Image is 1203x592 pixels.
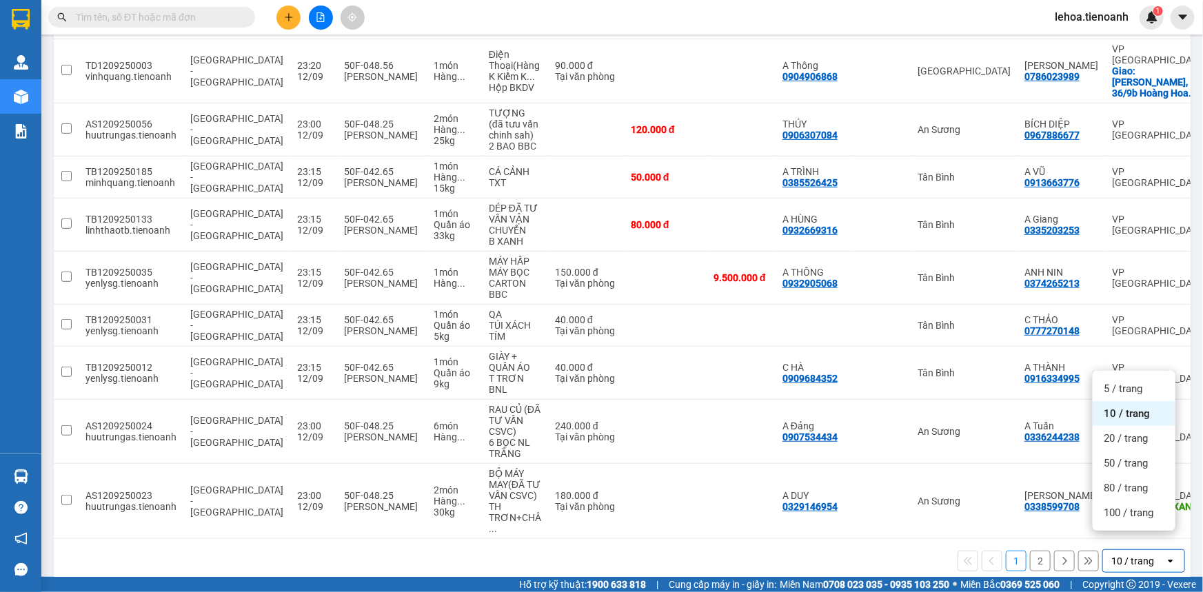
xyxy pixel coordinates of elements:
div: [PERSON_NAME] [344,71,420,82]
div: 120.000 đ [631,124,700,135]
div: 50F-048.56 [344,60,420,71]
div: ANH NIN [1024,267,1098,278]
div: AS1209250056 [85,119,176,130]
img: logo-vxr [12,9,30,30]
span: ... [457,496,465,507]
div: Hàng thông thường [434,496,475,507]
div: 50F-042.65 [344,267,420,278]
div: TB1209250031 [85,314,176,325]
div: Tại văn phòng [555,325,617,336]
span: ⚪️ [953,582,957,587]
button: aim [341,6,365,30]
div: [PERSON_NAME] [344,325,420,336]
span: [GEOGRAPHIC_DATA] - [GEOGRAPHIC_DATA] [190,309,283,342]
div: Tân Bình [918,272,1011,283]
div: 23:00 [297,490,330,501]
div: Hàng thông thường [434,278,475,289]
div: Tại văn phòng [555,71,617,82]
div: [PERSON_NAME] [344,431,420,442]
div: Hàng thông thường [434,124,475,135]
div: 0786023989 [1024,71,1080,82]
div: TƯỢNG (đã tưu vấn chinh sah) [489,108,541,141]
span: message [14,563,28,576]
div: Tân Bình [918,172,1011,183]
span: Miền Nam [780,577,949,592]
div: A Giang [1024,214,1098,225]
div: 12/09 [297,325,330,336]
div: 1 món [434,267,475,278]
img: icon-new-feature [1146,11,1158,23]
div: 12/09 [297,130,330,141]
span: ... [457,71,465,82]
div: 50.000 đ [631,172,700,183]
div: 12/09 [297,177,330,188]
div: Minh Anh [1024,60,1098,71]
span: ... [457,172,465,183]
div: A HÙNG [782,214,845,225]
div: 0338599708 [1024,501,1080,512]
div: Hộp BKDV [489,82,541,93]
div: 23:15 [297,267,330,278]
ul: Menu [1093,371,1175,531]
div: 1 món [434,60,475,71]
div: 23:20 [297,60,330,71]
div: 9 kg [434,378,475,389]
div: 50F-048.25 [344,420,420,431]
span: caret-down [1177,11,1189,23]
div: GIÀY + QUẦN ÁO [489,351,541,373]
span: 5 / trang [1104,382,1142,396]
span: ... [457,431,465,442]
div: huutrungas.tienoanh [85,501,176,512]
div: Quần áo [434,367,475,378]
div: TB1209250133 [85,214,176,225]
div: C THẢO [1024,314,1098,325]
div: 2 BAO BBC [489,141,541,152]
span: ... [527,71,535,82]
div: [PERSON_NAME] [344,278,420,289]
div: TXT [489,177,541,188]
span: [GEOGRAPHIC_DATA] - [GEOGRAPHIC_DATA] [190,113,283,146]
svg: open [1165,555,1176,567]
div: 90.000 đ [555,60,617,71]
div: TB1209250012 [85,362,176,373]
div: A VŨ [1024,166,1098,177]
div: TÚI XÁCH TÍM [489,320,541,342]
span: [GEOGRAPHIC_DATA] - [GEOGRAPHIC_DATA] [190,208,283,241]
div: [GEOGRAPHIC_DATA] [918,65,1011,76]
div: Tân Bình [918,367,1011,378]
span: 10 / trang [1104,407,1150,420]
button: plus [276,6,301,30]
span: notification [14,532,28,545]
span: Hỗ trợ kỹ thuật: [519,577,646,592]
strong: 1900 633 818 [587,579,646,590]
img: warehouse-icon [14,55,28,70]
div: C HÀ [782,362,845,373]
div: 50F-048.25 [344,119,420,130]
div: RAU CỦ (ĐÃ TƯ VẤN CSVC) [489,404,541,437]
strong: 0369 525 060 [1000,579,1060,590]
div: 50F-042.65 [344,214,420,225]
div: TD1209250003 [85,60,176,71]
div: 0916334995 [1024,373,1080,384]
div: 33 kg [434,230,475,241]
div: 0777270148 [1024,325,1080,336]
div: Điện Thoại(Hàng K Kiểm K Kê Khai KCTN) [489,49,541,82]
div: [PERSON_NAME] [344,225,420,236]
div: Tại văn phòng [555,278,617,289]
div: [PERSON_NAME] [344,501,420,512]
div: 0909684352 [782,373,838,384]
span: ... [457,278,465,289]
span: | [656,577,658,592]
span: copyright [1126,580,1136,589]
div: 180.000 đ [555,490,617,501]
div: 1 món [434,309,475,320]
div: 50F-048.25 [344,490,420,501]
input: Tìm tên, số ĐT hoặc mã đơn [76,10,239,25]
div: 0906307084 [782,130,838,141]
span: [GEOGRAPHIC_DATA] - [GEOGRAPHIC_DATA] [190,356,283,389]
div: 23:15 [297,314,330,325]
div: 50F-042.65 [344,166,420,177]
span: [GEOGRAPHIC_DATA] - [GEOGRAPHIC_DATA] [190,54,283,88]
div: vinhquang.tienoanh [85,71,176,82]
div: yenlysg.tienoanh [85,325,176,336]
